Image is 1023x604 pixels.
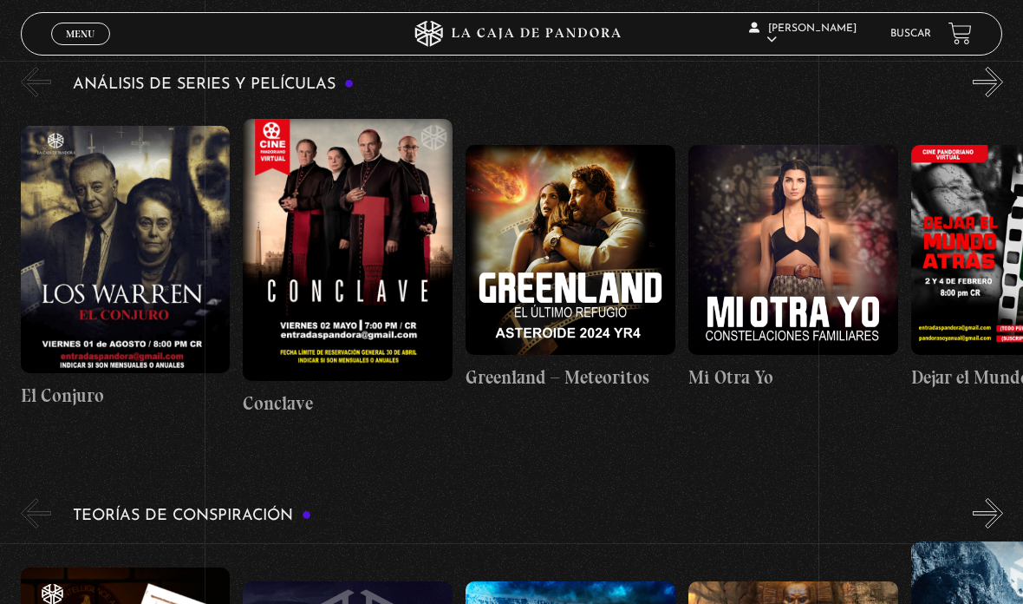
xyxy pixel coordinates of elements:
a: Buscar [890,29,931,39]
h3: Teorías de Conspiración [73,508,312,524]
span: Cerrar [61,43,101,56]
h4: Greenland – Meteoritos [466,364,675,391]
button: Previous [21,67,51,97]
a: Greenland – Meteoritos [466,110,675,425]
a: El Conjuro [21,110,231,425]
span: [PERSON_NAME] [749,23,857,45]
h4: El Conjuro [21,382,231,410]
span: Menu [66,29,94,39]
a: Mi Otra Yo [688,110,898,425]
h4: Mi Otra Yo [688,364,898,391]
h4: Conclave [243,390,453,417]
button: Next [973,498,1003,528]
h3: Análisis de series y películas [73,76,355,93]
a: Conclave [243,110,453,425]
button: Next [973,67,1003,97]
button: Previous [21,498,51,528]
a: View your shopping cart [948,22,972,45]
